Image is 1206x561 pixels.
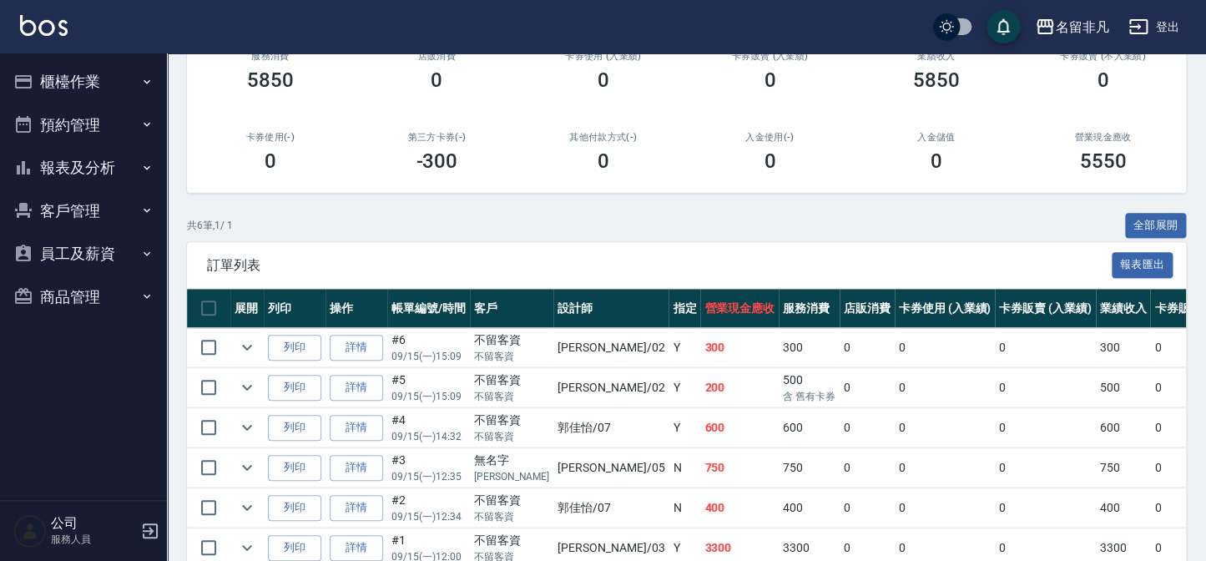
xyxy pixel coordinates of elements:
[840,328,895,367] td: 0
[598,68,609,92] h3: 0
[895,448,996,488] td: 0
[779,448,840,488] td: 750
[13,514,47,548] img: Person
[700,328,779,367] td: 300
[51,532,136,547] p: 服務人員
[707,51,834,62] h2: 卡券販賣 (入業績)
[700,488,779,528] td: 400
[995,488,1096,528] td: 0
[387,448,470,488] td: #3
[895,408,996,447] td: 0
[235,535,260,560] button: expand row
[540,51,667,62] h2: 卡券使用 (入業績)
[474,492,549,509] div: 不留客資
[235,415,260,440] button: expand row
[895,328,996,367] td: 0
[995,368,1096,407] td: 0
[474,331,549,349] div: 不留客資
[20,15,68,36] img: Logo
[1055,17,1108,38] div: 名留非凡
[325,289,387,328] th: 操作
[1096,289,1151,328] th: 業績收入
[1096,328,1151,367] td: 300
[374,51,501,62] h2: 店販消費
[474,469,549,484] p: [PERSON_NAME]
[7,190,160,233] button: 客戶管理
[669,328,700,367] td: Y
[387,368,470,407] td: #5
[1097,68,1108,92] h3: 0
[330,375,383,401] a: 詳情
[330,335,383,361] a: 詳情
[669,448,700,488] td: N
[700,408,779,447] td: 600
[416,149,457,173] h3: -300
[1040,132,1167,143] h2: 營業現金應收
[840,289,895,328] th: 店販消費
[474,532,549,549] div: 不留客資
[268,335,321,361] button: 列印
[873,51,1000,62] h2: 業績收入
[387,408,470,447] td: #4
[553,448,669,488] td: [PERSON_NAME] /05
[391,509,466,524] p: 09/15 (一) 12:34
[669,289,700,328] th: 指定
[268,495,321,521] button: 列印
[707,132,834,143] h2: 入金使用(-)
[840,448,895,488] td: 0
[931,149,942,173] h3: 0
[553,368,669,407] td: [PERSON_NAME] /02
[470,289,553,328] th: 客戶
[986,10,1020,43] button: save
[391,349,466,364] p: 09/15 (一) 15:09
[235,375,260,400] button: expand row
[474,452,549,469] div: 無名字
[779,488,840,528] td: 400
[474,429,549,444] p: 不留客資
[1096,408,1151,447] td: 600
[268,375,321,401] button: 列印
[330,495,383,521] a: 詳情
[387,289,470,328] th: 帳單編號/時間
[268,455,321,481] button: 列印
[1096,488,1151,528] td: 400
[995,448,1096,488] td: 0
[391,389,466,404] p: 09/15 (一) 15:09
[264,289,325,328] th: 列印
[474,509,549,524] p: 不留客資
[330,535,383,561] a: 詳情
[764,149,775,173] h3: 0
[1028,10,1115,44] button: 名留非凡
[913,68,960,92] h3: 5850
[669,488,700,528] td: N
[700,289,779,328] th: 營業現金應收
[598,149,609,173] h3: 0
[207,132,334,143] h2: 卡券使用(-)
[840,488,895,528] td: 0
[1125,213,1187,239] button: 全部展開
[474,349,549,364] p: 不留客資
[840,368,895,407] td: 0
[995,328,1096,367] td: 0
[553,328,669,367] td: [PERSON_NAME] /02
[779,328,840,367] td: 300
[553,289,669,328] th: 設計師
[669,368,700,407] td: Y
[1096,368,1151,407] td: 500
[187,218,233,233] p: 共 6 筆, 1 / 1
[247,68,294,92] h3: 5850
[230,289,264,328] th: 展開
[374,132,501,143] h2: 第三方卡券(-)
[387,328,470,367] td: #6
[268,415,321,441] button: 列印
[1096,448,1151,488] td: 750
[873,132,1000,143] h2: 入金儲值
[207,51,334,62] h3: 服務消費
[387,488,470,528] td: #2
[540,132,667,143] h2: 其他付款方式(-)
[895,488,996,528] td: 0
[1040,51,1167,62] h2: 卡券販賣 (不入業績)
[330,455,383,481] a: 詳情
[783,389,835,404] p: 含 舊有卡券
[7,104,160,147] button: 預約管理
